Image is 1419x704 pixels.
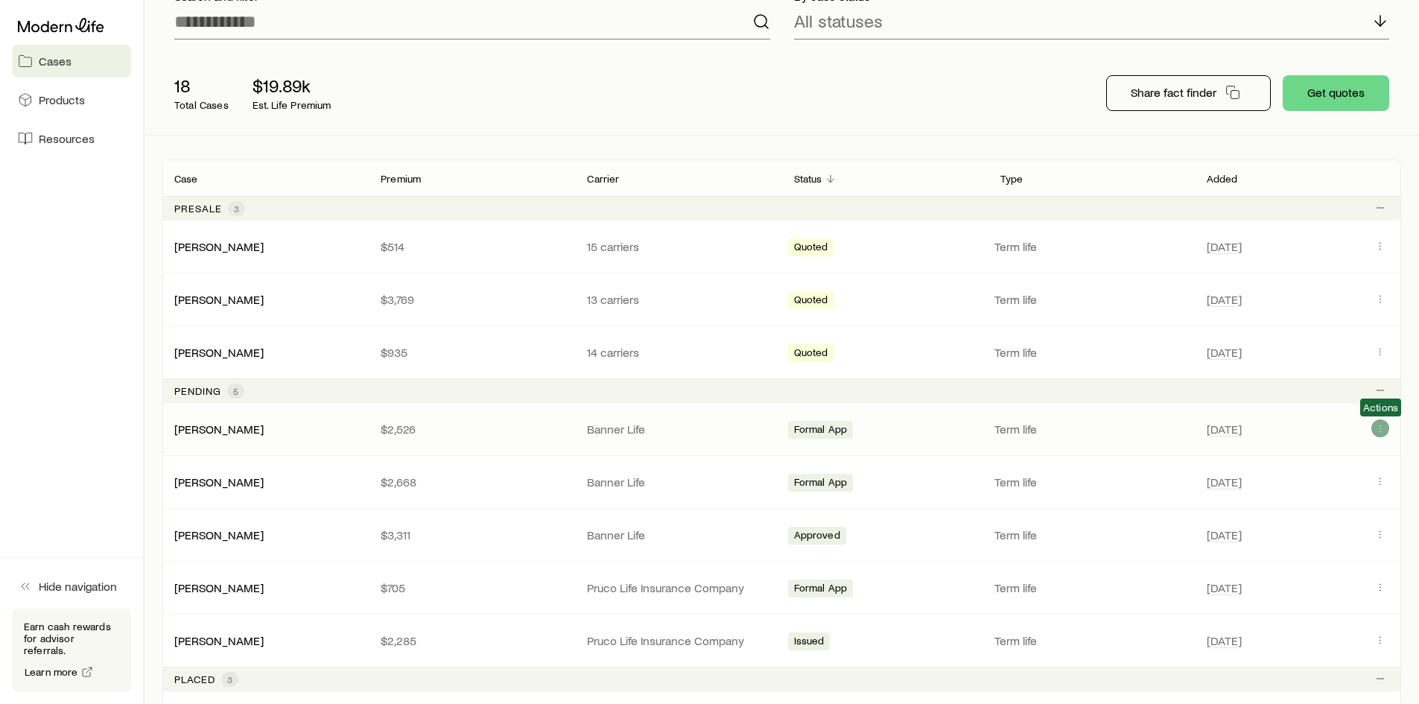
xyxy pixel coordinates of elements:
p: Pruco Life Insurance Company [587,580,769,595]
p: Case [174,173,198,185]
div: Earn cash rewards for advisor referrals.Learn more [12,609,131,692]
p: Type [1000,173,1023,185]
p: Placed [174,673,215,685]
div: [PERSON_NAME] [174,580,264,596]
p: Carrier [587,173,619,185]
span: Issued [794,635,825,650]
p: Term life [994,239,1189,254]
a: Products [12,83,131,116]
div: [PERSON_NAME] [174,239,264,255]
span: Hide navigation [39,579,117,594]
button: Get quotes [1283,75,1389,111]
p: $935 [381,345,563,360]
a: [PERSON_NAME] [174,422,264,436]
span: Learn more [25,667,78,677]
p: Term life [994,345,1189,360]
div: [PERSON_NAME] [174,475,264,490]
p: $2,668 [381,475,563,489]
span: Approved [794,529,840,545]
p: Pruco Life Insurance Company [587,633,769,648]
p: Term life [994,633,1189,648]
p: $2,526 [381,422,563,437]
p: $2,285 [381,633,563,648]
p: Share fact finder [1131,85,1216,100]
a: [PERSON_NAME] [174,527,264,542]
div: [PERSON_NAME] [174,345,264,361]
span: Quoted [794,346,828,362]
span: [DATE] [1207,292,1242,307]
span: 3 [227,673,232,685]
p: $3,769 [381,292,563,307]
div: [PERSON_NAME] [174,292,264,308]
span: [DATE] [1207,633,1242,648]
a: Cases [12,45,131,77]
p: 18 [174,75,229,96]
button: Hide navigation [12,570,131,603]
p: Term life [994,422,1189,437]
span: Resources [39,131,95,146]
p: Earn cash rewards for advisor referrals. [24,621,119,656]
span: Formal App [794,582,848,597]
p: Est. Life Premium [253,99,331,111]
span: Actions [1363,402,1398,413]
span: [DATE] [1207,527,1242,542]
a: [PERSON_NAME] [174,580,264,594]
div: [PERSON_NAME] [174,633,264,649]
a: Resources [12,122,131,155]
span: Cases [39,54,72,69]
span: Formal App [794,476,848,492]
a: [PERSON_NAME] [174,633,264,647]
span: [DATE] [1207,422,1242,437]
div: [PERSON_NAME] [174,527,264,543]
a: [PERSON_NAME] [174,292,264,306]
p: Banner Life [587,422,769,437]
p: Status [794,173,822,185]
p: $19.89k [253,75,331,96]
p: Term life [994,292,1189,307]
span: Quoted [794,241,828,256]
span: Formal App [794,423,848,439]
p: 14 carriers [587,345,769,360]
p: Term life [994,527,1189,542]
span: 3 [234,203,239,215]
a: [PERSON_NAME] [174,345,264,359]
span: Quoted [794,294,828,309]
p: $705 [381,580,563,595]
span: [DATE] [1207,345,1242,360]
p: Term life [994,475,1189,489]
a: [PERSON_NAME] [174,475,264,489]
p: Premium [381,173,421,185]
span: 5 [233,385,238,397]
p: 15 carriers [587,239,769,254]
p: $514 [381,239,563,254]
p: All statuses [794,10,883,31]
span: [DATE] [1207,475,1242,489]
p: $3,311 [381,527,563,542]
a: [PERSON_NAME] [174,239,264,253]
p: Banner Life [587,527,769,542]
button: Share fact finder [1106,75,1271,111]
p: Total Cases [174,99,229,111]
p: 13 carriers [587,292,769,307]
p: Pending [174,385,221,397]
span: [DATE] [1207,239,1242,254]
p: Banner Life [587,475,769,489]
span: Products [39,92,85,107]
p: Added [1207,173,1238,185]
span: [DATE] [1207,580,1242,595]
p: Term life [994,580,1189,595]
p: Presale [174,203,222,215]
div: [PERSON_NAME] [174,422,264,437]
